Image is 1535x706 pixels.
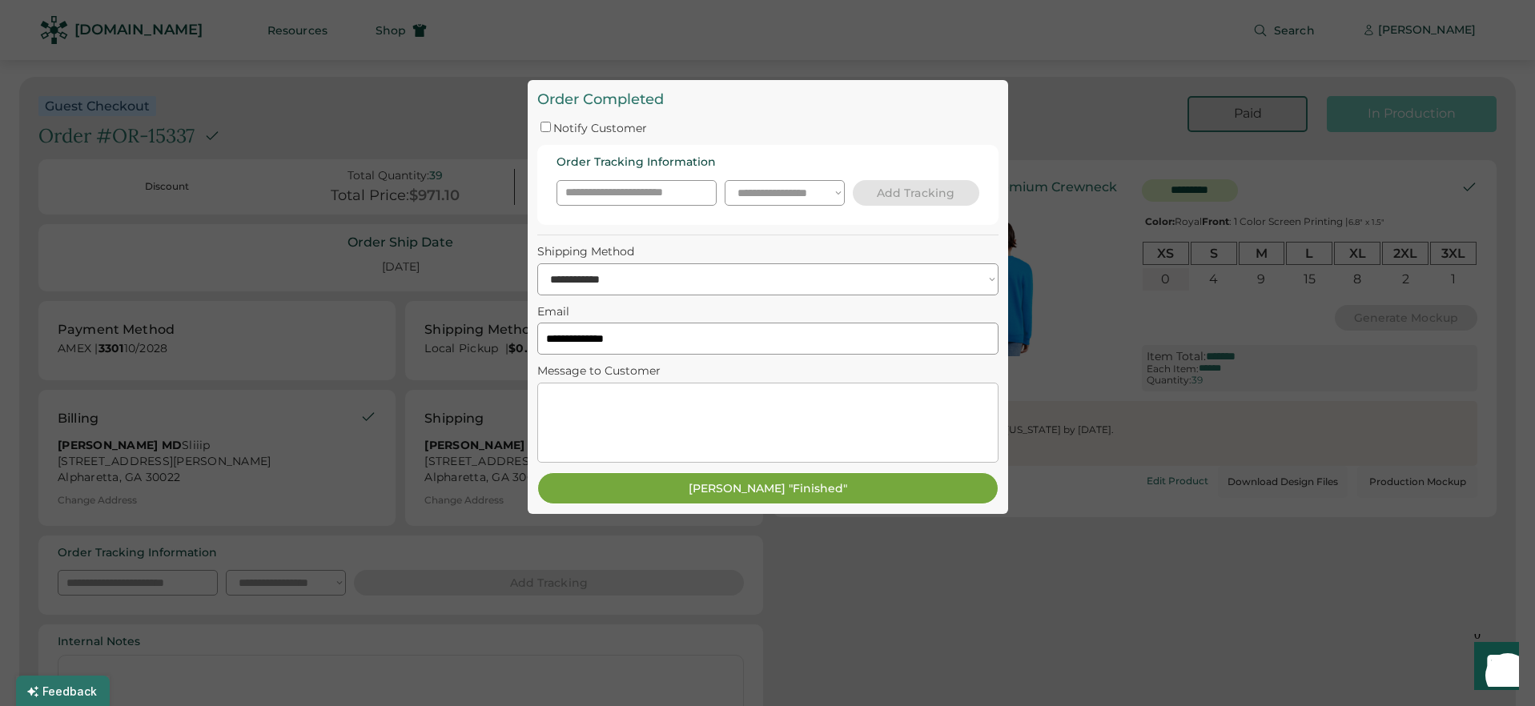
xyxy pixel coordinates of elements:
[537,472,999,504] button: [PERSON_NAME] "Finished"
[537,364,999,378] div: Message to Customer
[537,305,999,319] div: Email
[557,154,716,170] div: Order Tracking Information
[1459,634,1528,703] iframe: Front Chat
[553,121,647,135] label: Notify Customer
[537,245,999,259] div: Shipping Method
[853,180,979,206] button: Add Tracking
[537,90,999,110] div: Order Completed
